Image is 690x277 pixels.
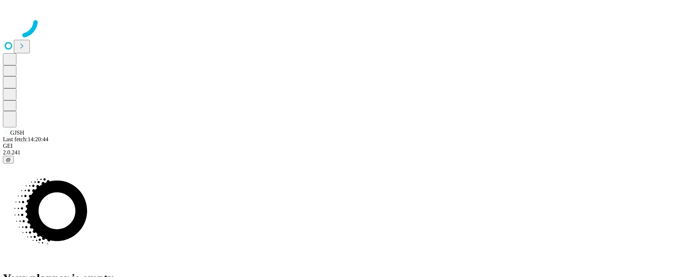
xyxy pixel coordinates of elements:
div: GEI [3,143,687,149]
span: @ [6,157,11,162]
button: @ [3,156,14,163]
span: Last fetch: 14:20:44 [3,136,48,142]
div: 2.0.241 [3,149,687,156]
span: GJSH [10,130,24,136]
